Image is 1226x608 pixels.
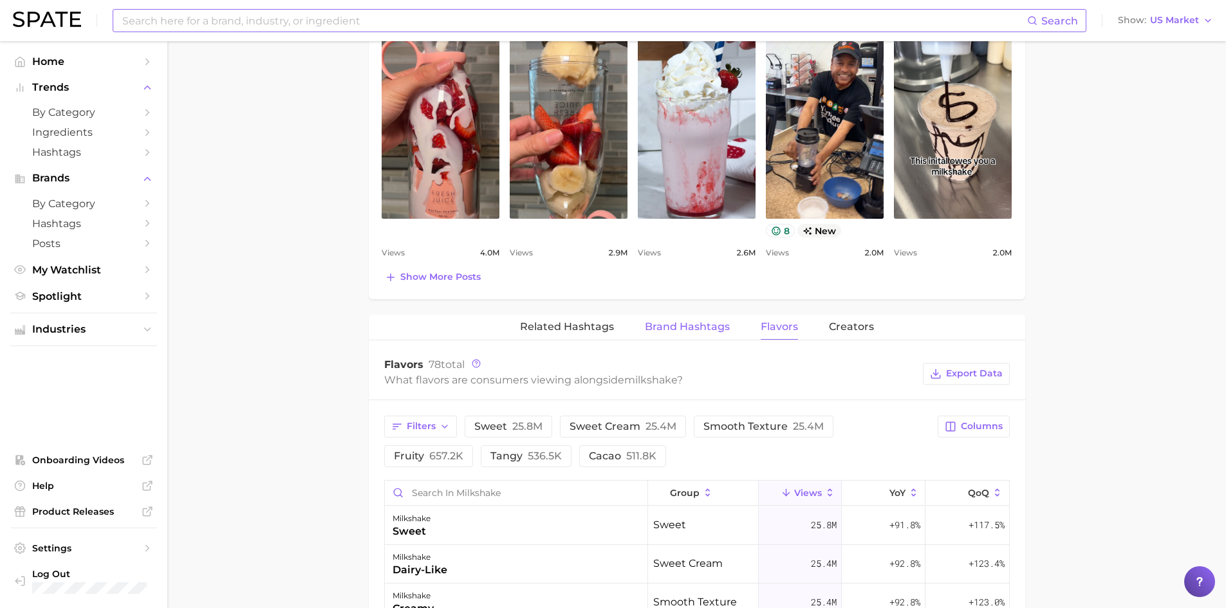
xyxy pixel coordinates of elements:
[32,198,135,210] span: by Category
[969,556,1005,571] span: +123.4%
[638,245,661,261] span: Views
[384,358,423,371] span: Flavors
[793,420,824,432] span: 25.4m
[894,245,917,261] span: Views
[382,245,405,261] span: Views
[32,454,135,466] span: Onboarding Videos
[10,102,157,122] a: by Category
[10,502,157,521] a: Product Releases
[474,421,543,432] span: sweet
[520,321,614,333] span: Related Hashtags
[608,245,627,261] span: 2.9m
[10,564,157,598] a: Log out. Currently logged in with e-mail aramirez@takasago.com.
[670,488,700,498] span: group
[10,78,157,97] button: Trends
[624,374,677,386] span: milkshake
[968,488,989,498] span: QoQ
[626,450,656,462] span: 511.8k
[648,481,759,506] button: group
[10,122,157,142] a: Ingredients
[10,476,157,495] a: Help
[736,245,756,261] span: 2.6m
[1041,15,1078,27] span: Search
[32,480,135,492] span: Help
[384,416,457,438] button: Filters
[384,371,917,389] div: What flavors are consumers viewing alongside ?
[393,524,431,539] div: sweet
[429,358,441,371] span: 78
[32,82,135,93] span: Trends
[429,358,465,371] span: total
[32,542,135,554] span: Settings
[32,506,135,517] span: Product Releases
[992,245,1012,261] span: 2.0m
[811,517,837,533] span: 25.8m
[10,169,157,188] button: Brands
[703,421,824,432] span: smooth texture
[759,481,842,506] button: Views
[393,562,447,578] div: dairy-like
[32,290,135,302] span: Spotlight
[10,260,157,280] a: My Watchlist
[811,556,837,571] span: 25.4m
[385,545,1009,584] button: milkshakedairy-likesweet cream25.4m+92.8%+123.4%
[1150,17,1199,24] span: US Market
[32,264,135,276] span: My Watchlist
[393,549,447,565] div: milkshake
[761,321,798,333] span: Flavors
[121,10,1027,32] input: Search here for a brand, industry, or ingredient
[842,481,925,506] button: YoY
[925,481,1008,506] button: QoQ
[829,321,874,333] span: Creators
[889,556,920,571] span: +92.8%
[490,451,562,461] span: tangy
[797,224,842,237] span: new
[10,142,157,162] a: Hashtags
[794,488,822,498] span: Views
[32,324,135,335] span: Industries
[1118,17,1146,24] span: Show
[766,224,795,237] button: 8
[385,481,648,505] input: Search in milkshake
[13,12,81,27] img: SPATE
[32,237,135,250] span: Posts
[961,421,1003,432] span: Columns
[10,51,157,71] a: Home
[512,420,543,432] span: 25.8m
[10,194,157,214] a: by Category
[570,421,676,432] span: sweet cream
[393,588,434,603] div: milkshake
[923,363,1009,385] button: Export Data
[32,172,135,184] span: Brands
[653,556,723,571] span: sweet cream
[32,55,135,68] span: Home
[32,568,147,580] span: Log Out
[645,321,730,333] span: Brand Hashtags
[10,234,157,253] a: Posts
[400,272,481,282] span: Show more posts
[394,451,463,461] span: fruity
[889,488,906,498] span: YoY
[589,451,656,461] span: cacao
[10,286,157,306] a: Spotlight
[1115,12,1216,29] button: ShowUS Market
[864,245,884,261] span: 2.0m
[889,517,920,533] span: +91.8%
[10,214,157,234] a: Hashtags
[407,421,436,432] span: Filters
[480,245,499,261] span: 4.0m
[32,146,135,158] span: Hashtags
[528,450,562,462] span: 536.5k
[946,368,1003,379] span: Export Data
[969,517,1005,533] span: +117.5%
[646,420,676,432] span: 25.4m
[938,416,1009,438] button: Columns
[32,106,135,118] span: by Category
[385,506,1009,545] button: milkshakesweetsweet25.8m+91.8%+117.5%
[32,217,135,230] span: Hashtags
[393,511,431,526] div: milkshake
[429,450,463,462] span: 657.2k
[653,517,686,533] span: sweet
[766,245,789,261] span: Views
[10,320,157,339] button: Industries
